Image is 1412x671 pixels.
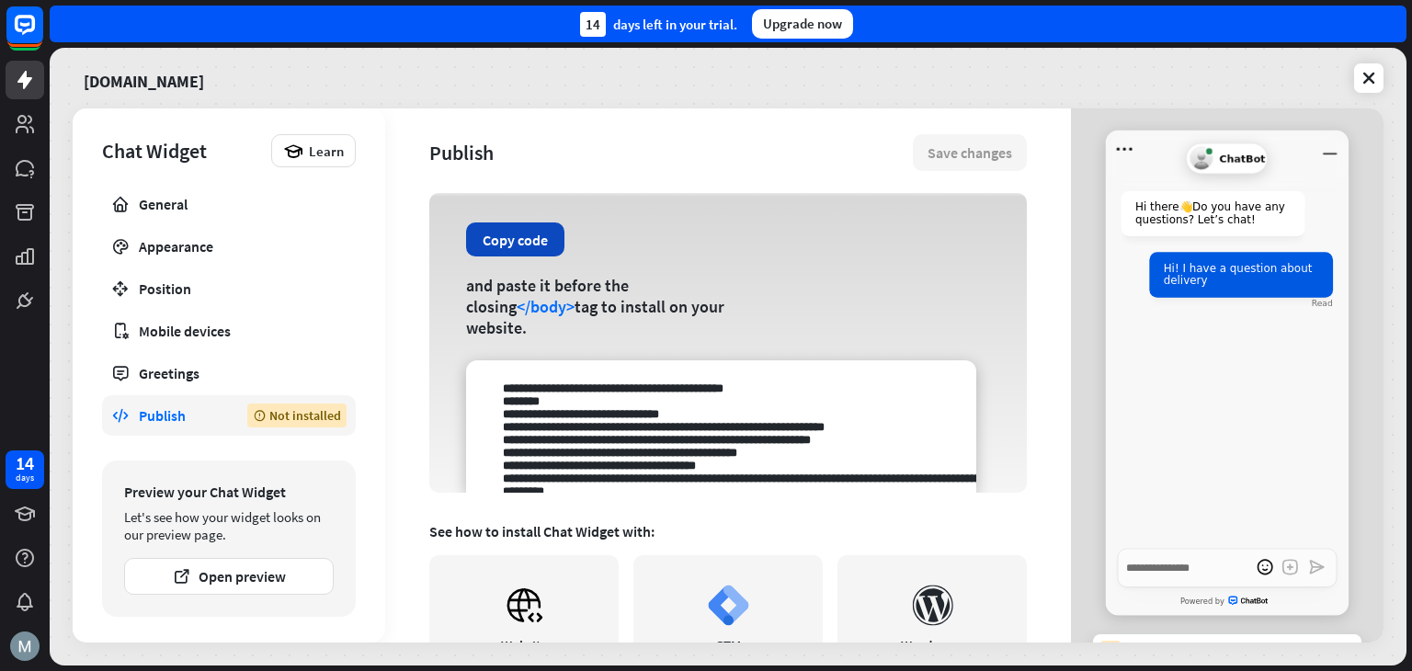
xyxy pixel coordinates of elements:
[309,142,344,160] span: Learn
[102,353,356,393] a: Greetings
[124,558,334,595] button: Open preview
[139,322,319,340] div: Mobile devices
[6,450,44,489] a: 14 days
[1312,299,1333,309] div: Read
[84,59,204,97] a: [DOMAIN_NAME]
[139,195,319,213] div: General
[715,637,741,654] div: GTM
[102,268,356,309] a: Position
[466,222,564,256] button: Copy code
[1252,555,1277,580] button: open emoji picker
[1180,597,1224,606] span: Powered by
[139,279,319,298] div: Position
[517,296,575,317] span: </body>
[102,226,356,267] a: Appearance
[1317,137,1342,162] button: Minimize window
[1228,597,1273,607] span: ChatBot
[1135,200,1285,225] span: Hi there 👋 Do you have any questions? Let’s chat!
[102,138,262,164] div: Chat Widget
[124,508,334,543] div: Let's see how your widget looks on our preview page.
[429,140,913,165] div: Publish
[247,404,347,427] div: Not installed
[466,275,737,338] div: and paste it before the closing tag to install on your website.
[1118,548,1337,587] textarea: Write a message…
[16,472,34,484] div: days
[580,12,606,37] div: 14
[901,637,963,654] div: Wordpress
[501,637,548,654] div: Website
[580,12,737,37] div: days left in your trial.
[124,483,334,501] div: Preview your Chat Widget
[1164,262,1313,287] span: Hi! I have a question about delivery
[16,455,34,472] div: 14
[102,184,356,224] a: General
[1186,143,1268,175] div: ChatBot
[752,9,853,39] div: Upgrade now
[1112,137,1137,162] button: Open menu
[139,406,220,425] div: Publish
[15,7,70,63] button: Open LiveChat chat widget
[139,364,319,382] div: Greetings
[102,311,356,351] a: Mobile devices
[1220,153,1266,165] span: ChatBot
[1106,590,1349,613] a: Powered byChatBot
[913,134,1027,171] button: Save changes
[429,522,1027,540] div: See how to install Chat Widget with:
[139,237,319,256] div: Appearance
[1304,555,1329,580] button: Send a message
[1278,555,1303,580] button: Add an attachment
[102,395,356,436] a: Publish Not installed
